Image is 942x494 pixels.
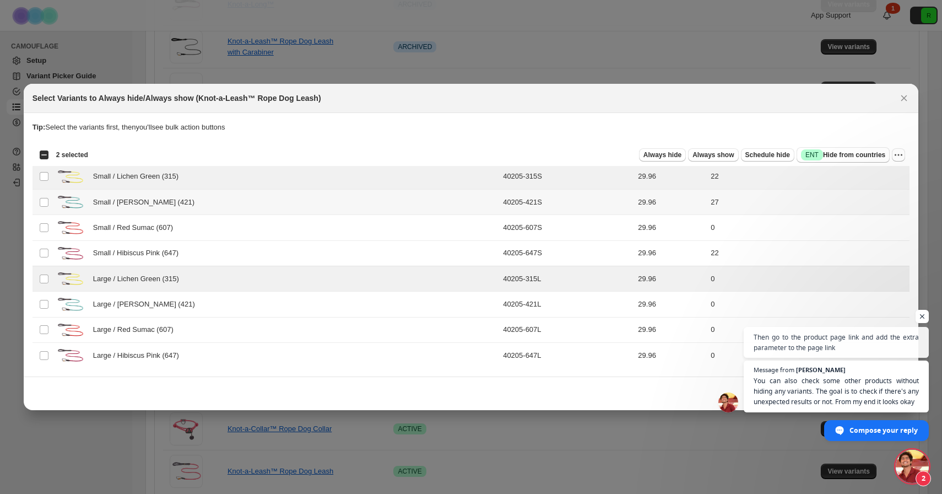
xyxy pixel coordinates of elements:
[57,321,84,339] img: 40205-Knot-A-Leash-Red-Sumac-SMALL.png
[916,471,931,486] span: 2
[707,190,909,215] td: 27
[57,193,84,211] img: 40205-Knot-A-Leash-Aurora-Teal-SMALL.png
[754,375,919,407] span: You can also check some other products without hiding any variants. The goal is to check if there...
[745,151,790,159] span: Schedule hide
[707,240,909,266] td: 22
[93,171,185,182] span: Small / Lichen Green (315)
[500,292,635,317] td: 40205-421L
[57,270,84,288] img: 40205-Knot-A-Leash-Lichen-Green-SMALL.png
[849,421,918,440] span: Compose your reply
[797,147,890,163] button: SuccessENTHide from countries
[741,148,794,162] button: Schedule hide
[500,164,635,189] td: 40205-315S
[93,299,201,310] span: Large / [PERSON_NAME] (421)
[57,295,84,313] img: 40205-Knot-A-Leash-Aurora-Teal-SMALL.png
[93,324,180,335] span: Large / Red Sumac (607)
[57,168,84,186] img: 40205-Knot-A-Leash-Lichen-Green-SMALL.png
[93,197,201,208] span: Small / [PERSON_NAME] (421)
[635,266,707,292] td: 29.96
[754,332,919,353] span: Then go to the product page link and add the extra parameter to the page link
[33,123,46,131] strong: Tip:
[635,292,707,317] td: 29.96
[707,215,909,240] td: 0
[635,317,707,342] td: 29.96
[33,93,321,104] h2: Select Variants to Always hide/Always show (Knot-a-Leash™ Rope Dog Leash)
[639,148,686,162] button: Always hide
[643,151,681,159] span: Always hide
[707,164,909,189] td: 22
[500,266,635,292] td: 40205-315L
[635,342,707,368] td: 29.96
[707,342,909,368] td: 0
[707,292,909,317] td: 0
[896,90,912,106] button: Close
[500,190,635,215] td: 40205-421S
[805,151,819,159] span: ENT
[57,218,84,237] img: 40205-Knot-A-Leash-Red-Sumac-SMALL.png
[500,317,635,342] td: 40205-607L
[796,367,846,373] span: [PERSON_NAME]
[56,151,88,159] span: 2 selected
[801,149,885,160] span: Hide from countries
[754,367,794,373] span: Message from
[896,450,929,483] div: Open chat
[500,240,635,266] td: 40205-647S
[93,350,185,361] span: Large / Hibiscus Pink (647)
[93,248,185,259] span: Small / Hibiscus Pink (647)
[707,317,909,342] td: 0
[57,346,84,364] img: 40205-Knot-A-Leash-Hibiscus-Pink-SMALL.png
[57,244,84,262] img: 40205-Knot-A-Leash-Hibiscus-Pink-SMALL.png
[500,215,635,240] td: 40205-607S
[635,240,707,266] td: 29.96
[93,222,179,233] span: Small / Red Sumac (607)
[688,148,738,162] button: Always show
[635,190,707,215] td: 29.96
[93,273,185,284] span: Large / Lichen Green (315)
[33,122,910,133] p: Select the variants first, then you'll see bulk action buttons
[635,164,707,189] td: 29.96
[707,266,909,292] td: 0
[635,215,707,240] td: 29.96
[892,148,905,162] button: More actions
[500,342,635,368] td: 40205-647L
[692,151,734,159] span: Always show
